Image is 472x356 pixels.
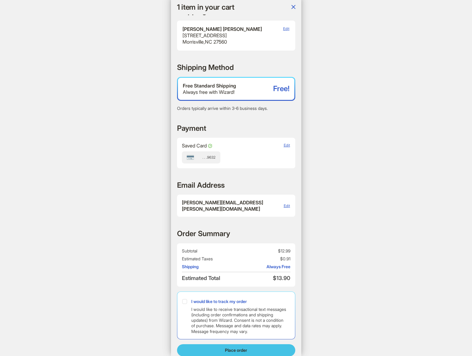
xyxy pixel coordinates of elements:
span: Estimated Taxes [182,256,235,262]
span: [PERSON_NAME][EMAIL_ADDRESS][PERSON_NAME][DOMAIN_NAME] [182,199,283,212]
span: Edit [284,203,290,208]
div: Morrisville , NC 27560 [182,39,262,45]
span: $13.90 [237,275,290,282]
span: . . . 9632 [203,155,216,160]
h2: Order Summary [177,229,230,238]
div: Orders typically arrive within 3-6 business days. [177,106,295,111]
span: $0.91 [237,256,290,262]
div: Always free with Wizard! [183,89,273,95]
button: Edit [283,26,290,31]
h2: Payment [177,124,206,133]
h1: 1 item in your cart [177,3,234,11]
span: Place order [225,348,247,353]
span: I would like to receive transactional text messages (including order confirmations and shipping u... [191,307,287,334]
span: Subtotal [182,248,235,254]
span: Estimated Total [182,275,235,282]
span: Edit [283,26,290,31]
span: Saved Card [182,143,212,149]
h2: Email Address [177,180,225,190]
button: Edit [283,199,290,212]
div: [STREET_ADDRESS] [182,32,262,39]
span: Shipping [182,264,235,269]
span: Free! [273,85,290,93]
div: [PERSON_NAME] [PERSON_NAME] [182,26,262,32]
span: I would like to track my order [191,299,287,304]
span: $12.99 [237,248,290,254]
h2: Shipping Method [177,63,234,72]
button: Edit [283,143,290,148]
span: Always Free [237,264,290,269]
div: Free Standard Shipping [183,83,273,89]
